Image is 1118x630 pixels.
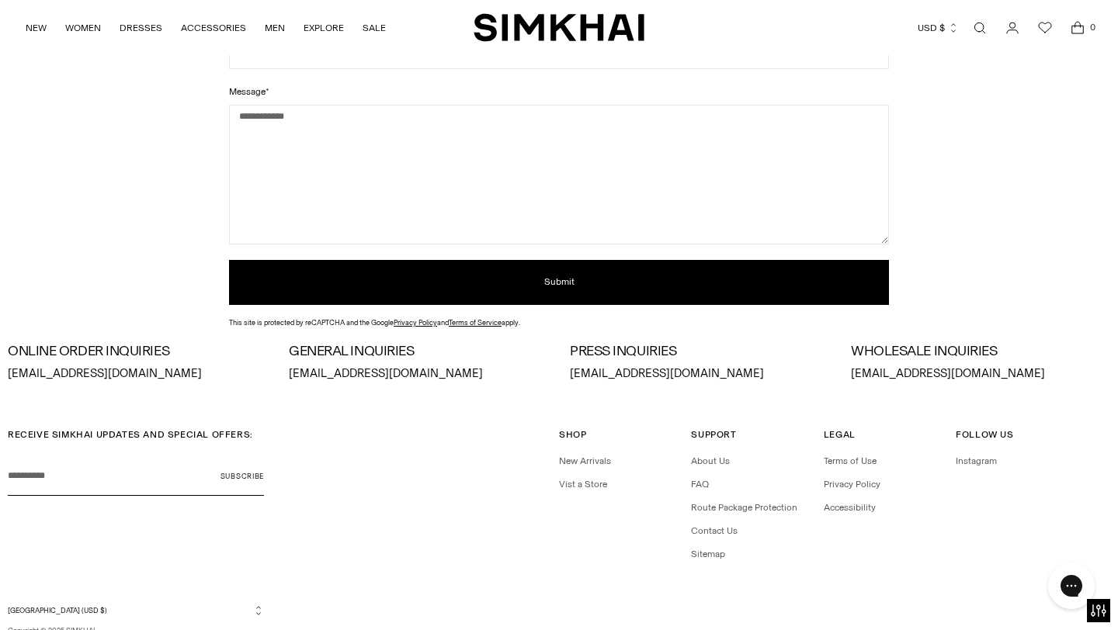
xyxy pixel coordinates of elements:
[1029,12,1061,43] a: Wishlist
[691,525,738,536] a: Contact Us
[289,344,548,359] h3: GENERAL INQUIRIES
[824,502,876,513] a: Accessibility
[229,260,889,305] button: Submit
[229,85,889,99] label: Message
[824,429,856,440] span: Legal
[691,429,736,440] span: Support
[8,365,267,382] p: [EMAIL_ADDRESS][DOMAIN_NAME]
[265,11,285,45] a: MEN
[559,455,611,466] a: New Arrivals
[394,318,437,327] a: Privacy Policy
[824,455,877,466] a: Terms of Use
[851,344,1110,359] h3: WHOLESALE INQUIRIES
[363,11,386,45] a: SALE
[559,429,586,440] span: Shop
[691,502,797,513] a: Route Package Protection
[8,604,264,616] button: [GEOGRAPHIC_DATA] (USD $)
[691,549,725,559] a: Sitemap
[220,457,264,496] button: Subscribe
[956,455,997,466] a: Instagram
[824,479,880,490] a: Privacy Policy
[918,11,959,45] button: USD $
[26,11,47,45] a: NEW
[449,318,502,327] a: Terms of Service
[1062,12,1093,43] a: Open cart modal
[956,429,1013,440] span: Follow Us
[570,344,829,359] h3: PRESS INQUIRIES
[964,12,995,43] a: Open search modal
[474,12,644,43] a: SIMKHAI
[289,365,548,382] p: [EMAIL_ADDRESS][DOMAIN_NAME]
[559,479,607,490] a: Vist a Store
[691,479,709,490] a: FAQ
[1085,20,1099,34] span: 0
[1040,557,1102,614] iframe: Gorgias live chat messenger
[851,365,1110,382] p: [EMAIL_ADDRESS][DOMAIN_NAME]
[65,11,101,45] a: WOMEN
[997,12,1028,43] a: Go to the account page
[12,571,156,618] iframe: Sign Up via Text for Offers
[8,344,267,359] h3: ONLINE ORDER INQUIRIES
[570,365,829,382] p: [EMAIL_ADDRESS][DOMAIN_NAME]
[8,429,253,440] span: RECEIVE SIMKHAI UPDATES AND SPECIAL OFFERS:
[120,11,162,45] a: DRESSES
[691,455,730,466] a: About Us
[181,11,246,45] a: ACCESSORIES
[229,317,889,328] div: This site is protected by reCAPTCHA and the Google and apply.
[304,11,344,45] a: EXPLORE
